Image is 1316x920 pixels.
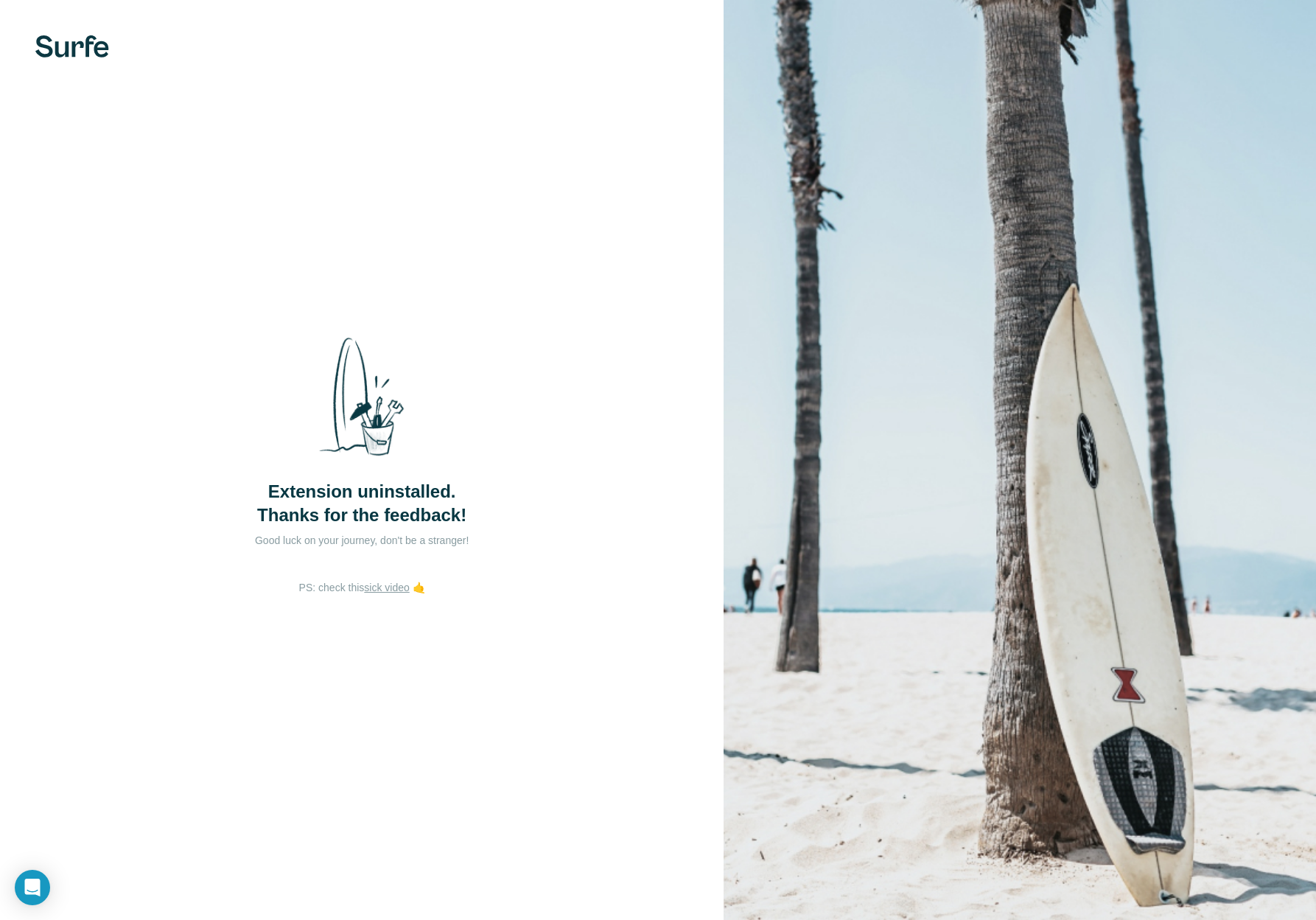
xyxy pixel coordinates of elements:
div: Open Intercom Messenger [15,870,50,905]
p: Good luck on your journey, don't be a stranger! [214,533,509,548]
img: Surfe Stock Photo - Selling good vibes [307,325,417,468]
p: PS: check this 🤙 [299,580,425,595]
span: Extension uninstalled. Thanks for the feedback! [257,480,466,527]
img: Surfe's logo [35,35,109,57]
a: sick video [364,582,409,593]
